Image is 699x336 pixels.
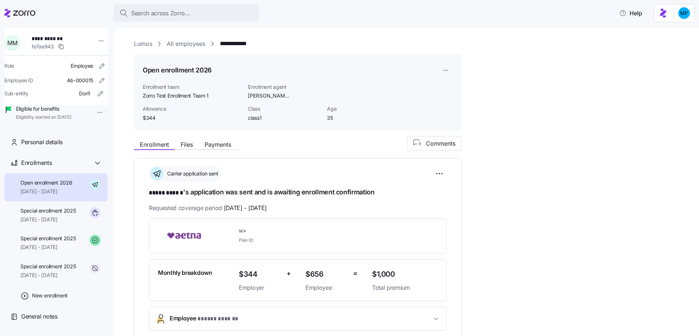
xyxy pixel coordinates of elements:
[20,188,72,195] span: [DATE] - [DATE]
[205,142,231,147] span: Payments
[239,237,254,243] span: Plan ID:
[170,314,238,324] span: Employee
[372,283,438,292] span: Total premium
[239,283,281,292] span: Employer
[7,40,17,46] span: M M
[143,66,212,75] h1: Open enrollment 2026
[239,228,366,234] span: scv
[16,105,71,112] span: Eligible for benefits
[21,158,52,167] span: Enrollments
[158,228,210,244] img: Aetna
[224,203,267,213] span: [DATE] - [DATE]
[419,142,420,146] text: 1
[4,62,14,70] span: Role
[143,114,242,122] span: $344
[143,83,242,91] span: Enrollment team
[149,203,267,213] span: Requested coverage period
[678,7,690,19] img: b954e4dfce0f5620b9225907d0f7229f
[20,244,76,251] span: [DATE] - [DATE]
[143,92,242,99] span: Zorro Test Enrollment Team 1
[248,114,321,122] span: class1
[67,77,93,84] span: Ab-000015
[372,268,438,280] span: $1,000
[16,114,71,120] span: Eligibility started on [DATE]
[20,216,76,223] span: [DATE] - [DATE]
[20,263,76,270] span: Special enrollment 2025
[426,139,455,148] span: Comments
[79,90,90,97] span: Dori1
[32,292,68,299] span: New enrollment
[619,9,642,17] span: Help
[305,268,347,280] span: $656
[305,283,347,292] span: Employee
[248,83,321,91] span: Enrollment agent
[158,268,212,277] span: Monthly breakdown
[20,272,76,279] span: [DATE] - [DATE]
[20,235,76,242] span: Special enrollment 2025
[407,136,462,151] button: 1Comments
[131,9,190,18] span: Search across Zorro...
[20,207,76,214] span: Special enrollment 2025
[248,105,321,112] span: Class
[248,92,289,99] span: [PERSON_NAME] test [PERSON_NAME]
[327,105,400,112] span: Age
[143,105,242,112] span: Allowance
[167,39,205,48] a: All employees
[21,138,63,147] span: Personal details
[613,6,648,20] button: Help
[140,142,169,147] span: Enrollment
[4,90,28,97] span: Sub-entity
[181,142,193,147] span: Files
[134,39,152,48] a: Lumos
[21,312,58,321] span: General notes
[20,179,72,186] span: Open enrollment 2026
[165,170,218,177] span: Carrier application sent
[149,187,447,198] h1: 's application was sent and is awaiting enrollment confirmation
[353,268,358,279] span: =
[327,114,400,122] span: 35
[287,268,291,279] span: +
[4,77,33,84] span: Employee ID
[71,62,93,70] span: Employee
[114,4,259,22] button: Search across Zorro...
[32,43,54,50] span: fe7ae943
[239,268,281,280] span: $344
